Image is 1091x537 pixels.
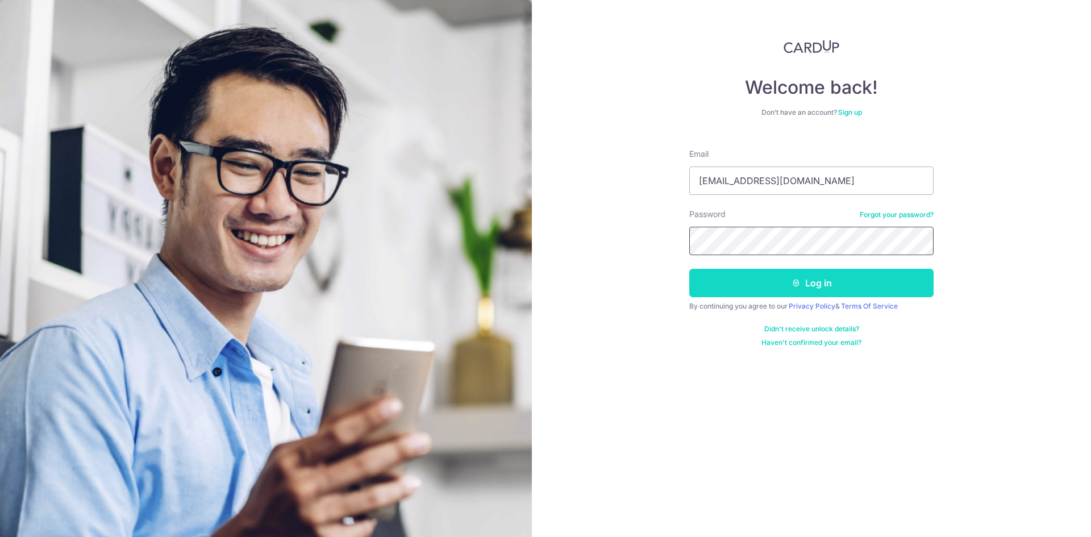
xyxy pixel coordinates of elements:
div: Don’t have an account? [689,108,934,117]
a: Sign up [838,108,862,116]
a: Terms Of Service [841,302,898,310]
a: Didn't receive unlock details? [764,324,859,334]
img: CardUp Logo [784,40,839,53]
a: Forgot your password? [860,210,934,219]
label: Password [689,209,726,220]
button: Log in [689,269,934,297]
a: Privacy Policy [789,302,835,310]
input: Enter your Email [689,166,934,195]
div: By continuing you agree to our & [689,302,934,311]
label: Email [689,148,709,160]
a: Haven't confirmed your email? [761,338,861,347]
h4: Welcome back! [689,76,934,99]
